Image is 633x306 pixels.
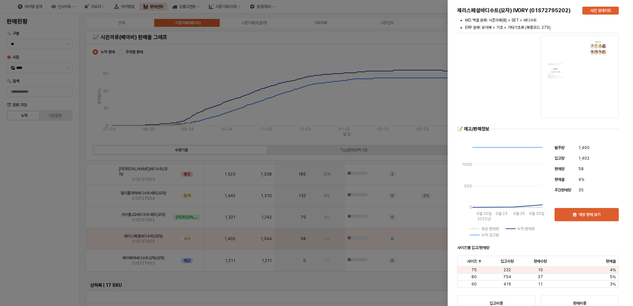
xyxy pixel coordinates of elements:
span: 37 [538,274,543,280]
span: 1,402 [578,155,589,162]
span: 10 [538,267,543,273]
li: ERP 분류: 유아복 > 기초 > 기타기초류 (복종코드: 279) [465,25,619,30]
span: 75 [471,267,477,273]
span: 사이즈 [467,259,477,264]
span: 1,400 [578,144,590,151]
span: 90 [471,281,477,287]
span: 발주량 [555,145,564,150]
span: 3% [610,281,616,287]
span: 416 [504,281,511,287]
span: 35 [578,187,584,193]
button: 사진 업데이트 [582,7,619,15]
p: 사진 업데이트 [590,8,611,13]
button: 매장 판매 보기 [555,208,619,221]
h5: 제리스페셜바디수트(모자) IVORY (01S72795202) [457,7,577,14]
span: 판매수량 [534,259,547,264]
span: 판매량 [555,167,564,171]
div: 📝 재고/판매정보 [457,126,489,132]
span: 754 [503,274,511,280]
strong: 입고비중 [490,301,503,306]
span: 5% [610,274,616,280]
p: 매장 판매 보기 [579,212,601,217]
span: 232 [504,267,511,273]
span: 입고수량 [501,259,514,264]
span: 80 [471,274,477,280]
li: MD 엑셀 분류: 시즌의류(B) > SET > 바디수트 [465,17,619,23]
strong: 사이즈별 입고/판매량 [457,245,489,250]
span: 판매율 [606,259,616,264]
span: 입고량 [555,156,564,161]
span: 주간판매량 [555,188,571,192]
span: 판매율 [555,177,564,182]
span: 4% [610,267,616,273]
span: 4% [578,176,584,183]
span: 11 [538,281,543,287]
strong: 판매비중 [573,301,586,306]
span: 58 [578,166,584,172]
